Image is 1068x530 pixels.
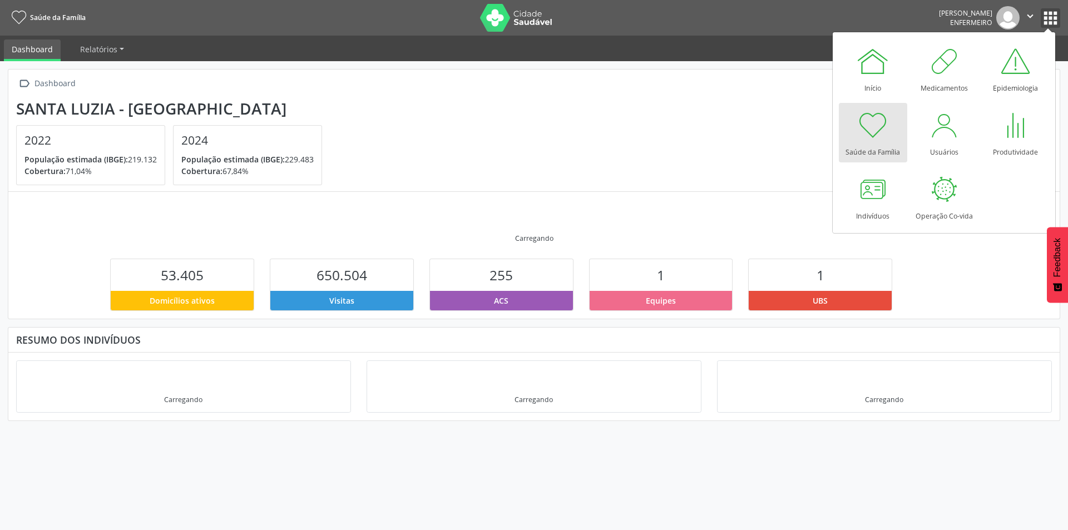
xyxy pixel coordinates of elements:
[1041,8,1060,28] button: apps
[24,166,66,176] span: Cobertura:
[839,103,907,162] a: Saúde da Família
[181,133,314,147] h4: 2024
[646,295,676,306] span: Equipes
[329,295,354,306] span: Visitas
[317,266,367,284] span: 650.504
[981,103,1050,162] a: Produtividade
[16,76,77,92] a:  Dashboard
[839,167,907,226] a: Indivíduos
[839,39,907,98] a: Início
[181,153,314,165] p: 229.483
[910,167,978,226] a: Operação Co-vida
[910,103,978,162] a: Usuários
[996,6,1020,29] img: img
[1052,238,1062,277] span: Feedback
[950,18,992,27] span: Enfermeiro
[164,395,202,404] div: Carregando
[24,133,157,147] h4: 2022
[16,76,32,92] i: 
[813,295,828,306] span: UBS
[181,166,222,176] span: Cobertura:
[80,44,117,55] span: Relatórios
[489,266,513,284] span: 255
[72,39,132,59] a: Relatórios
[515,234,553,243] div: Carregando
[181,165,314,177] p: 67,84%
[1047,227,1068,303] button: Feedback - Mostrar pesquisa
[150,295,215,306] span: Domicílios ativos
[8,8,86,27] a: Saúde da Família
[4,39,61,61] a: Dashboard
[32,76,77,92] div: Dashboard
[865,395,903,404] div: Carregando
[181,154,285,165] span: População estimada (IBGE):
[939,8,992,18] div: [PERSON_NAME]
[16,100,330,118] div: Santa Luzia - [GEOGRAPHIC_DATA]
[24,165,157,177] p: 71,04%
[910,39,978,98] a: Medicamentos
[1024,10,1036,22] i: 
[657,266,665,284] span: 1
[494,295,508,306] span: ACS
[16,334,1052,346] div: Resumo dos indivíduos
[161,266,204,284] span: 53.405
[24,154,128,165] span: População estimada (IBGE):
[515,395,553,404] div: Carregando
[30,13,86,22] span: Saúde da Família
[981,39,1050,98] a: Epidemiologia
[1020,6,1041,29] button: 
[817,266,824,284] span: 1
[24,153,157,165] p: 219.132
